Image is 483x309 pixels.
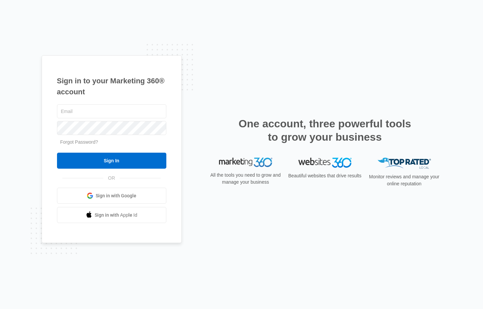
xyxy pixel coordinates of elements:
[57,188,166,204] a: Sign in with Google
[219,158,272,167] img: Marketing 360
[95,212,137,219] span: Sign in with Apple Id
[57,207,166,223] a: Sign in with Apple Id
[60,139,98,145] a: Forgot Password?
[378,158,431,169] img: Top Rated Local
[57,104,166,118] input: Email
[298,158,352,167] img: Websites 360
[57,153,166,169] input: Sign In
[57,75,166,97] h1: Sign in to your Marketing 360® account
[367,173,442,187] p: Monitor reviews and manage your online reputation
[288,172,362,179] p: Beautiful websites that drive results
[96,192,136,199] span: Sign in with Google
[208,172,283,186] p: All the tools you need to grow and manage your business
[237,117,413,144] h2: One account, three powerful tools to grow your business
[103,175,120,182] span: OR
